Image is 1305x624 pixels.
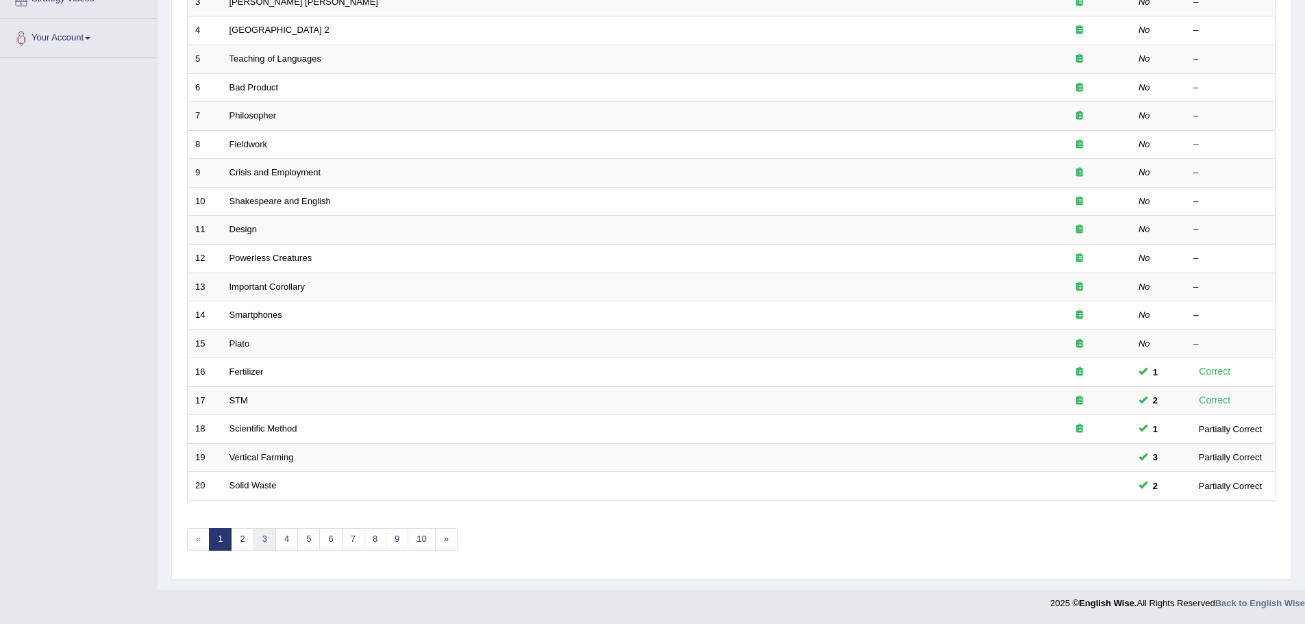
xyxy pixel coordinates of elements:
div: Exam occurring question [1036,309,1123,322]
a: 5 [297,528,320,551]
a: » [435,528,458,551]
a: Important Corollary [229,282,306,292]
div: – [1193,24,1267,37]
a: Fertilizer [229,366,264,377]
a: Teaching of Languages [229,53,321,64]
div: Exam occurring question [1036,366,1123,379]
td: 7 [188,102,222,131]
div: Partially Correct [1193,450,1267,464]
div: – [1193,281,1267,294]
div: Exam occurring question [1036,395,1123,408]
a: Crisis and Employment [229,167,321,177]
div: Exam occurring question [1036,223,1123,236]
div: Correct [1193,364,1236,379]
div: – [1193,82,1267,95]
span: You can still take this question [1147,479,1163,493]
em: No [1139,110,1150,121]
td: 20 [188,472,222,501]
td: 6 [188,73,222,102]
em: No [1139,167,1150,177]
td: 10 [188,187,222,216]
a: 8 [364,528,386,551]
div: – [1193,252,1267,265]
a: 3 [253,528,276,551]
div: Exam occurring question [1036,24,1123,37]
td: 15 [188,329,222,358]
a: Solid Waste [229,480,277,490]
div: – [1193,138,1267,151]
a: STM [229,395,248,405]
a: Scientific Method [229,423,297,434]
a: Shakespeare and English [229,196,331,206]
div: 2025 © All Rights Reserved [1050,590,1305,610]
div: Exam occurring question [1036,166,1123,179]
div: Exam occurring question [1036,281,1123,294]
em: No [1139,282,1150,292]
em: No [1139,253,1150,263]
span: You can still take this question [1147,393,1163,408]
div: – [1193,195,1267,208]
em: No [1139,338,1150,349]
em: No [1139,82,1150,92]
em: No [1139,224,1150,234]
a: 9 [386,528,408,551]
td: 19 [188,443,222,472]
div: Exam occurring question [1036,338,1123,351]
td: 8 [188,130,222,159]
div: Exam occurring question [1036,423,1123,436]
em: No [1139,196,1150,206]
div: – [1193,110,1267,123]
div: Partially Correct [1193,422,1267,436]
td: 11 [188,216,222,245]
td: 5 [188,45,222,74]
div: Exam occurring question [1036,53,1123,66]
em: No [1139,139,1150,149]
div: – [1193,309,1267,322]
a: [GEOGRAPHIC_DATA] 2 [229,25,330,35]
a: Philosopher [229,110,277,121]
td: 17 [188,386,222,415]
strong: English Wise. [1079,598,1136,608]
div: Exam occurring question [1036,252,1123,265]
a: Bad Product [229,82,279,92]
a: Back to English Wise [1215,598,1305,608]
a: 6 [319,528,342,551]
div: Exam occurring question [1036,195,1123,208]
a: 7 [342,528,364,551]
div: – [1193,166,1267,179]
div: – [1193,338,1267,351]
a: 2 [231,528,253,551]
span: You can still take this question [1147,365,1163,379]
div: – [1193,223,1267,236]
td: 18 [188,415,222,444]
td: 4 [188,16,222,45]
em: No [1139,53,1150,64]
div: Exam occurring question [1036,82,1123,95]
td: 16 [188,358,222,387]
a: 1 [209,528,232,551]
a: Powerless Creatures [229,253,312,263]
td: 13 [188,273,222,301]
div: Exam occurring question [1036,138,1123,151]
a: 10 [408,528,435,551]
a: Smartphones [229,310,282,320]
div: Exam occurring question [1036,110,1123,123]
td: 9 [188,159,222,188]
td: 14 [188,301,222,330]
span: You can still take this question [1147,450,1163,464]
em: No [1139,25,1150,35]
a: Your Account [1,19,157,53]
span: « [187,528,210,551]
a: Vertical Farming [229,452,294,462]
span: You can still take this question [1147,422,1163,436]
em: No [1139,310,1150,320]
a: Plato [229,338,250,349]
div: – [1193,53,1267,66]
a: 4 [275,528,298,551]
td: 12 [188,244,222,273]
a: Design [229,224,257,234]
a: Fieldwork [229,139,268,149]
div: Partially Correct [1193,479,1267,493]
div: Correct [1193,392,1236,408]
